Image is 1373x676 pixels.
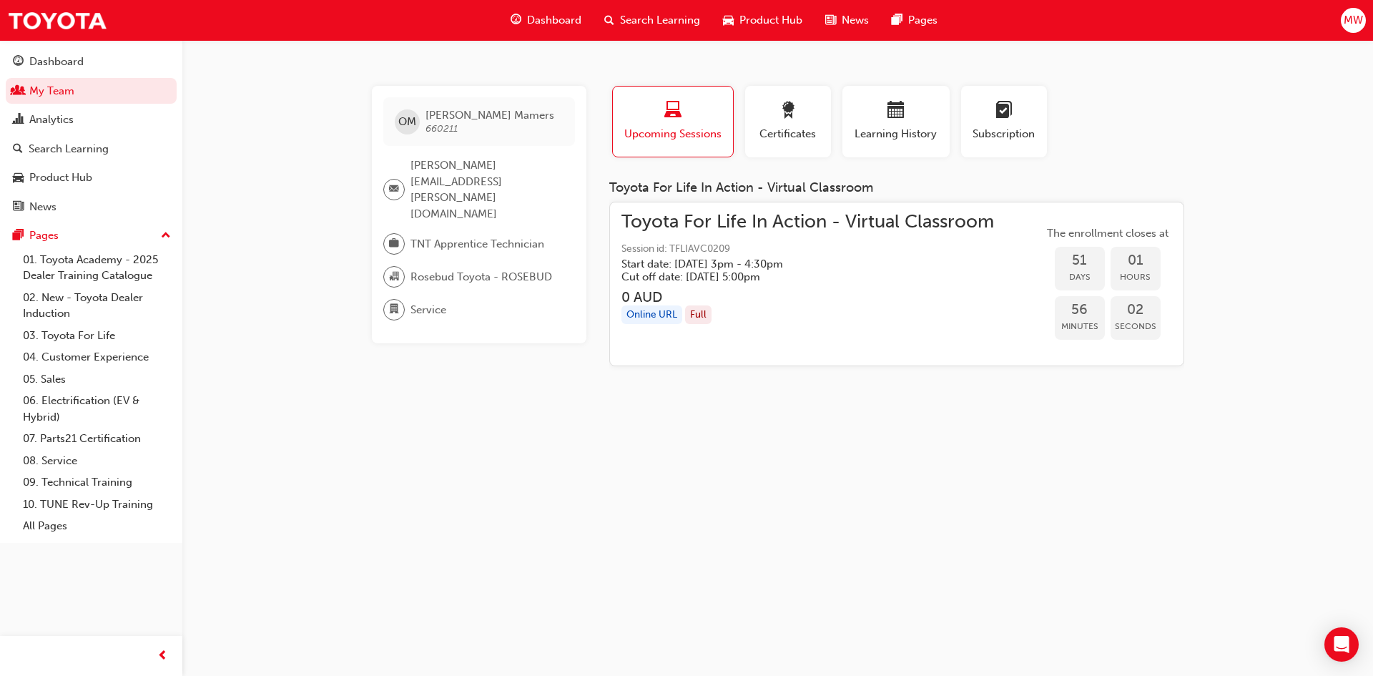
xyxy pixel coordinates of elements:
span: search-icon [13,143,23,156]
a: 04. Customer Experience [17,346,177,368]
span: MW [1344,12,1363,29]
span: 660211 [425,122,458,134]
span: prev-icon [157,647,168,665]
div: Dashboard [29,54,84,70]
a: My Team [6,78,177,104]
span: car-icon [723,11,734,29]
a: Analytics [6,107,177,133]
span: laptop-icon [664,102,681,121]
div: Full [685,305,712,325]
span: Learning History [853,126,939,142]
span: news-icon [13,201,24,214]
span: search-icon [604,11,614,29]
span: 56 [1055,302,1105,318]
div: Open Intercom Messenger [1324,627,1359,662]
div: Search Learning [29,141,109,157]
a: All Pages [17,515,177,537]
span: Certificates [756,126,820,142]
span: people-icon [13,85,24,98]
span: pages-icon [892,11,902,29]
span: Product Hub [739,12,802,29]
h5: Start date: [DATE] 3pm - 4:30pm [621,258,971,270]
a: Dashboard [6,49,177,75]
div: News [29,199,56,215]
span: pages-icon [13,230,24,243]
button: Learning History [842,86,950,157]
span: OM [398,114,416,130]
div: Toyota For Life In Action - Virtual Classroom [609,180,1184,196]
span: organisation-icon [389,268,399,286]
span: 02 [1111,302,1161,318]
a: News [6,194,177,220]
span: Rosebud Toyota - ROSEBUD [410,269,552,285]
a: Search Learning [6,136,177,162]
span: guage-icon [511,11,521,29]
img: Trak [7,4,107,36]
span: Session id: TFLIAVC0209 [621,241,994,258]
span: Dashboard [527,12,581,29]
span: Hours [1111,269,1161,285]
a: Product Hub [6,165,177,191]
span: Minutes [1055,318,1105,335]
span: TNT Apprentice Technician [410,236,544,253]
span: Days [1055,269,1105,285]
a: pages-iconPages [880,6,949,35]
button: Certificates [745,86,831,157]
div: Product Hub [29,170,92,186]
button: Upcoming Sessions [612,86,734,157]
span: [PERSON_NAME][EMAIL_ADDRESS][PERSON_NAME][DOMAIN_NAME] [410,157,564,222]
span: learningplan-icon [995,102,1013,121]
a: 02. New - Toyota Dealer Induction [17,287,177,325]
span: News [842,12,869,29]
span: Pages [908,12,938,29]
div: Online URL [621,305,682,325]
button: Subscription [961,86,1047,157]
a: news-iconNews [814,6,880,35]
h3: 0 AUD [621,289,994,305]
span: calendar-icon [887,102,905,121]
a: 09. Technical Training [17,471,177,494]
div: Analytics [29,112,74,128]
a: 06. Electrification (EV & Hybrid) [17,390,177,428]
a: search-iconSearch Learning [593,6,712,35]
span: up-icon [161,227,171,245]
span: Toyota For Life In Action - Virtual Classroom [621,214,994,230]
h5: Cut off date: [DATE] 5:00pm [621,270,971,283]
span: Subscription [972,126,1036,142]
a: 03. Toyota For Life [17,325,177,347]
a: 01. Toyota Academy - 2025 Dealer Training Catalogue [17,249,177,287]
span: email-icon [389,180,399,199]
a: 08. Service [17,450,177,472]
button: MW [1341,8,1366,33]
a: 07. Parts21 Certification [17,428,177,450]
a: 05. Sales [17,368,177,391]
span: Upcoming Sessions [624,126,722,142]
span: The enrollment closes at [1043,225,1172,242]
span: [PERSON_NAME] Mamers [425,109,554,122]
span: Service [410,302,446,318]
span: department-icon [389,300,399,319]
span: briefcase-icon [389,235,399,253]
span: 51 [1055,253,1105,269]
a: Toyota For Life In Action - Virtual ClassroomSession id: TFLIAVC0209Start date: [DATE] 3pm - 4:30... [621,214,1172,355]
span: news-icon [825,11,836,29]
span: 01 [1111,253,1161,269]
span: award-icon [779,102,797,121]
button: Pages [6,222,177,249]
a: 10. TUNE Rev-Up Training [17,494,177,516]
a: car-iconProduct Hub [712,6,814,35]
span: chart-icon [13,114,24,127]
span: Seconds [1111,318,1161,335]
span: Search Learning [620,12,700,29]
span: car-icon [13,172,24,185]
span: guage-icon [13,56,24,69]
div: Pages [29,227,59,244]
a: guage-iconDashboard [499,6,593,35]
button: DashboardMy TeamAnalyticsSearch LearningProduct HubNews [6,46,177,222]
